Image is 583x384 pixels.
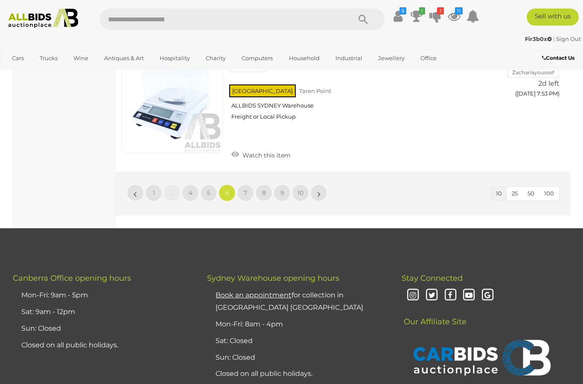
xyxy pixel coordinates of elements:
a: « [127,184,144,201]
a: Charity [200,51,231,65]
span: 10 [297,189,303,197]
span: 50 [528,190,534,197]
a: Watch this item [229,148,293,161]
i: Facebook [443,288,458,303]
a: $ [391,9,404,24]
a: 1 [410,9,423,24]
a: 9 [274,184,291,201]
a: Office [415,51,442,65]
a: 7 [237,184,254,201]
a: Fir3b0x [525,35,553,42]
a: Trucks [34,51,63,65]
a: … [163,184,181,201]
a: 4 [182,184,199,201]
a: Sports [6,65,35,79]
span: 4 [189,189,192,197]
li: Sun: Closed [213,349,380,366]
a: 10 [292,184,309,201]
span: 8 [262,189,266,197]
img: Allbids.com.au [4,9,82,28]
i: 3 [437,7,444,15]
span: 25 [512,190,518,197]
a: Antiques & Art [99,51,149,65]
button: 50 [522,187,539,200]
span: 9 [280,189,284,197]
span: | [553,35,555,42]
span: Sydney Warehouse opening hours [207,273,339,283]
b: Contact Us [542,55,574,61]
li: Closed on all public holidays. [19,337,186,354]
li: Mon-Fri: 9am - 5pm [19,287,186,304]
a: Computers [236,51,278,65]
a: Jewellery [373,51,410,65]
li: Sat: 9am - 12pm [19,304,186,320]
span: 7 [244,189,247,197]
a: $41 Zachariayoussef 2d left ([DATE] 7:53 PM) [501,52,562,102]
li: Mon-Fri: 8am - 4pm [213,316,380,333]
li: Sat: Closed [213,333,380,349]
i: $ [399,7,406,15]
i: Google [480,288,495,303]
a: Wine [68,51,94,65]
span: 1 [153,189,155,197]
a: Contact Us [542,53,577,63]
button: 100 [539,187,559,200]
i: Twitter [424,288,439,303]
span: 6 [225,189,229,197]
i: Youtube [462,288,477,303]
span: 100 [544,190,554,197]
span: Canberra Office opening hours [13,273,131,283]
i: Instagram [406,288,421,303]
i: 1 [419,7,425,15]
span: Our Affiliate Site [402,304,466,326]
a: Sign Out [556,35,581,42]
a: 3 [429,9,442,24]
a: Hospitality [154,51,195,65]
a: Sell with us [527,9,579,26]
a: Household [283,51,325,65]
a: 8 [255,184,272,201]
u: Book an appointment [216,291,291,299]
i: 11 [455,7,463,15]
button: 10 [491,187,507,200]
span: Stay Connected [402,273,463,283]
a: Book an appointmentfor collection in [GEOGRAPHIC_DATA] [GEOGRAPHIC_DATA] [216,291,363,311]
a: 1 [145,184,162,201]
a: » [310,184,327,201]
a: AMPUT Industry Electronic Scale 457 54062-24 [GEOGRAPHIC_DATA] Taren Point ALLBIDS SYDNEY Warehou... [236,52,488,127]
a: Industrial [330,51,368,65]
button: 25 [507,187,523,200]
a: [GEOGRAPHIC_DATA] [40,65,111,79]
span: Watch this item [240,151,291,159]
button: Search [342,9,385,30]
span: 10 [496,190,502,197]
a: Cars [6,51,29,65]
span: 5 [207,189,210,197]
strong: Fir3b0x [525,35,552,42]
a: 11 [448,9,461,24]
li: Sun: Closed [19,320,186,337]
li: Closed on all public holidays. [213,366,380,382]
a: 6 [219,184,236,201]
a: 5 [200,184,217,201]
